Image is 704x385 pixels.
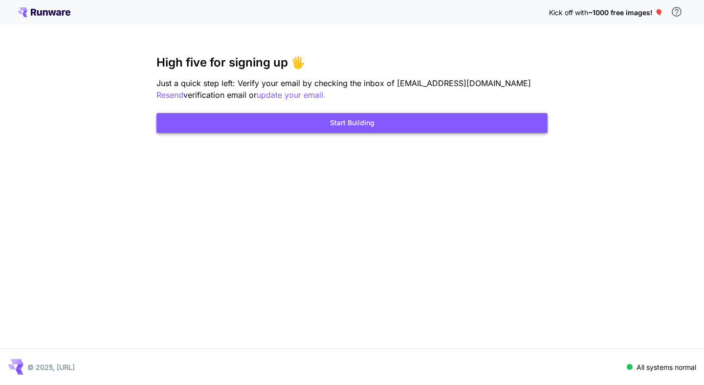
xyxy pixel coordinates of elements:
[549,8,588,17] span: Kick off with
[27,362,75,372] p: © 2025, [URL]
[257,89,326,101] button: update your email.
[156,113,548,133] button: Start Building
[156,78,531,88] span: Just a quick step left: Verify your email by checking the inbox of [EMAIL_ADDRESS][DOMAIN_NAME]
[588,8,663,17] span: ~1000 free images! 🎈
[156,89,183,101] button: Resend
[637,362,696,372] p: All systems normal
[667,2,686,22] button: In order to qualify for free credit, you need to sign up with a business email address and click ...
[156,56,548,69] h3: High five for signing up 🖐️
[183,90,257,100] span: verification email or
